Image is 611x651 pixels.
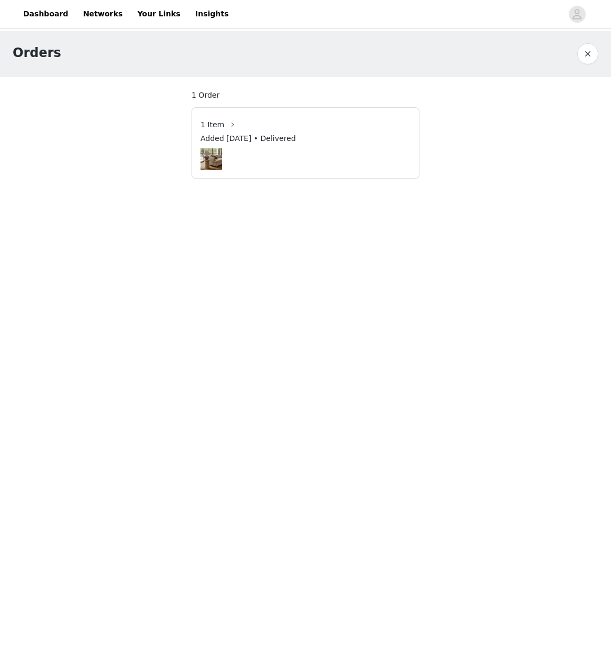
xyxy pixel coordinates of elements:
a: Dashboard [17,2,74,26]
img: Dark oak finish fluted round side table, 17.72"h [201,148,222,170]
h1: Orders [13,43,61,62]
span: 1 Order [192,90,219,101]
span: 1 Item [201,119,224,130]
div: avatar [572,6,582,23]
a: Networks [77,2,129,26]
a: Insights [189,2,235,26]
span: Added [DATE] • Delivered [201,133,296,144]
a: Your Links [131,2,187,26]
